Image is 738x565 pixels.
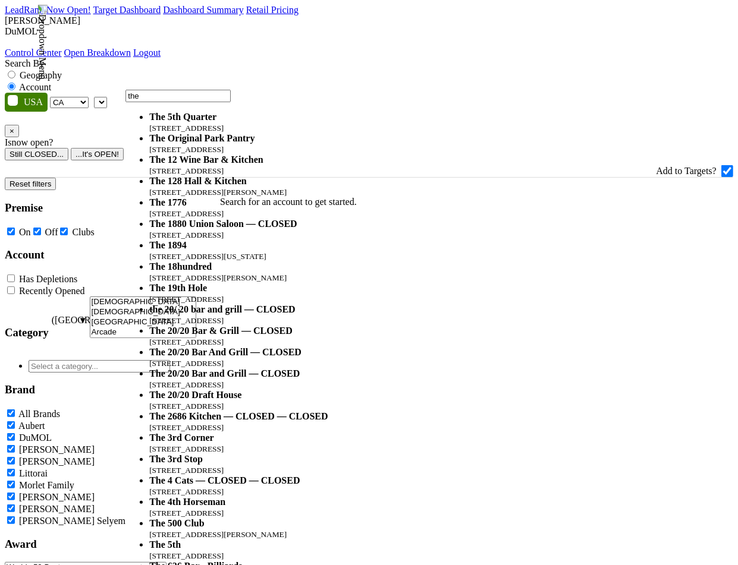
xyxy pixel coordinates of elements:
span: × [10,127,14,135]
h3: Brand [5,383,196,396]
b: The 20/20 Bar & Grill — CLOSED [149,326,293,336]
b: The 500 Club [149,518,204,528]
label: Off [45,227,58,237]
span: ([GEOGRAPHIC_DATA]) [52,315,76,350]
small: [STREET_ADDRESS] [149,145,224,154]
b: the 20/ 20 bar and grill — CLOSED [149,304,296,314]
a: Now Open! [46,5,91,15]
b: The 20/20 Bar And Grill — CLOSED [149,347,302,357]
label: Has Depletions [19,274,77,284]
small: [STREET_ADDRESS] [149,316,224,325]
small: [STREET_ADDRESS] [149,444,224,453]
button: Still CLOSED... [5,148,68,160]
label: [PERSON_NAME] [19,504,95,514]
small: [STREET_ADDRESS][PERSON_NAME] [149,273,287,282]
b: The 128 Hall & Kitchen [149,176,247,186]
a: Dashboard Summary [163,5,244,15]
a: LeadRank [5,5,44,15]
h3: Category [5,326,49,339]
label: Aubert [18,421,45,431]
span: ▼ [78,315,87,325]
b: The 1894 [149,240,187,250]
small: [STREET_ADDRESS] [149,380,224,389]
a: Open Breakdown [64,48,131,58]
h3: Account [5,248,196,261]
option: [DEMOGRAPHIC_DATA] [90,307,196,317]
b: The 4th Horseman [149,497,225,507]
span: Search By [5,58,44,68]
option: Arcade [90,327,196,337]
b: The 1880 Union Saloon — CLOSED [149,219,297,229]
small: [STREET_ADDRESS][PERSON_NAME] [149,530,287,539]
label: Account [19,82,51,92]
a: Retail Pricing [246,5,299,15]
small: [STREET_ADDRESS][US_STATE] [149,252,266,261]
b: The 20/20 Bar and Grill — CLOSED [149,368,300,378]
option: [GEOGRAPHIC_DATA] [90,317,196,327]
input: Select a category... [29,360,170,373]
small: [STREET_ADDRESS][PERSON_NAME] [149,188,287,197]
b: The 1776 [149,197,187,207]
label: Add to Targets? [657,166,717,176]
div: [PERSON_NAME] [5,15,733,26]
small: [STREET_ADDRESS] [149,509,224,517]
p: Search for an account to get started. [220,197,357,207]
h3: Award [5,538,196,551]
label: DuMOL [19,433,52,443]
span: DuMOL [5,26,37,36]
h3: Premise [5,201,196,214]
b: The 3rd Corner [149,433,213,443]
small: [STREET_ADDRESS] [149,423,224,432]
b: The 3rd Stop [149,454,203,464]
label: Geography [20,70,62,80]
label: [PERSON_NAME] [19,444,95,454]
label: Littorai [19,468,48,478]
small: [STREET_ADDRESS] [149,124,224,132]
img: Dropdown Menu [37,5,48,80]
b: The 19th Hole [149,283,207,293]
a: Logout [133,48,161,58]
b: The 20/20 Draft House [149,390,241,400]
b: The Original Park Pantry [149,133,255,143]
b: The 12 Wine Bar & Kitchen [149,154,263,165]
label: Recently Opened [19,286,85,296]
a: Target Dashboard [93,5,161,15]
small: [STREET_ADDRESS] [149,295,224,304]
div: Is now open? [5,137,733,148]
label: On [19,227,31,237]
label: Clubs [72,227,94,237]
b: The 5th Quarter [149,112,216,122]
option: [DEMOGRAPHIC_DATA] [90,297,196,307]
label: Morlet Family [19,480,74,490]
small: [STREET_ADDRESS] [149,209,224,218]
small: [STREET_ADDRESS] [149,402,224,411]
button: Reset filters [5,178,56,190]
small: [STREET_ADDRESS] [149,337,224,346]
a: Control Center [5,48,62,58]
div: Dropdown Menu [5,48,161,58]
label: [PERSON_NAME] Selyem [19,516,125,526]
label: [PERSON_NAME] [19,492,95,502]
label: [PERSON_NAME] [19,456,95,466]
small: [STREET_ADDRESS] [149,466,224,475]
button: Close [5,125,19,137]
button: ...It's OPEN! [71,148,124,160]
small: [STREET_ADDRESS] [149,231,224,239]
b: The 18hundred [149,261,212,272]
label: All Brands [18,409,60,419]
b: The 5th [149,539,181,550]
small: [STREET_ADDRESS] [149,551,224,560]
small: [STREET_ADDRESS] [149,359,224,368]
small: [STREET_ADDRESS] [149,487,224,496]
b: The 4 Cats — CLOSED — CLOSED [149,475,300,485]
small: [STREET_ADDRESS] [149,166,224,175]
b: The 2686 Kitchen — CLOSED — CLOSED [149,411,328,421]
